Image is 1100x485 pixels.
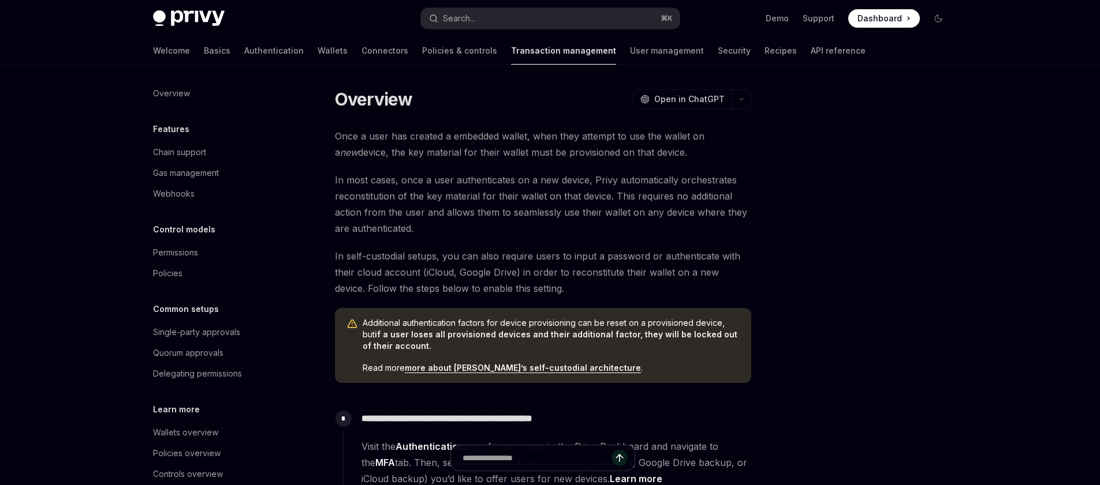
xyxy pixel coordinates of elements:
a: Recipes [765,37,797,65]
strong: if a user loses all provisioned devices and their additional factor, they will be locked out of t... [363,329,737,351]
span: In self-custodial setups, you can also require users to input a password or authenticate with the... [335,248,751,296]
div: Overview [153,87,190,100]
div: Search... [443,12,475,25]
a: Gas management [144,163,292,183]
span: Read more . [363,362,740,374]
a: Policies [144,263,292,284]
a: Transaction management [511,37,616,65]
em: new [340,146,358,158]
a: Permissions [144,242,292,263]
a: Quorum approvals [144,343,292,363]
div: Wallets overview [153,426,218,439]
span: In most cases, once a user authenticates on a new device, Privy automatically orchestrates recons... [335,172,751,236]
a: Authentication [244,37,304,65]
a: Wallets overview [144,422,292,443]
h5: Features [153,122,189,136]
span: Additional authentication factors for device provisioning can be reset on a provisioned device, but [363,317,740,352]
a: Welcome [153,37,190,65]
button: Send message [611,450,628,466]
a: Chain support [144,142,292,163]
a: Policies & controls [422,37,497,65]
a: Wallets [318,37,348,65]
a: User management [630,37,704,65]
a: Policies overview [144,443,292,464]
a: Support [803,13,834,24]
a: Demo [766,13,789,24]
a: Basics [204,37,230,65]
h5: Control models [153,223,215,236]
div: Quorum approvals [153,346,223,360]
div: Controls overview [153,467,223,481]
div: Gas management [153,166,219,180]
div: Single-party approvals [153,325,240,339]
h1: Overview [335,89,413,110]
strong: Authentication [396,441,464,452]
a: Webhooks [144,183,292,204]
a: Security [718,37,751,65]
a: Connectors [361,37,408,65]
a: Overview [144,83,292,104]
img: dark logo [153,10,225,27]
a: Controls overview [144,464,292,484]
span: Dashboard [857,13,902,24]
button: Open search [421,8,680,29]
div: Policies overview [153,446,221,460]
button: Toggle dark mode [929,9,948,28]
span: Open in ChatGPT [654,93,725,105]
h5: Learn more [153,403,200,416]
div: Webhooks [153,187,195,201]
a: Single-party approvals [144,322,292,343]
a: Dashboard [848,9,920,28]
div: Chain support [153,145,206,159]
div: Policies [153,266,182,280]
span: ⌘ K [661,14,673,23]
input: Ask a question... [463,445,611,471]
span: Once a user has created a embedded wallet, when they attempt to use the wallet on a device, the k... [335,128,751,160]
a: more about [PERSON_NAME]’s self-custodial architecture [405,363,641,373]
div: Permissions [153,246,198,260]
a: API reference [811,37,866,65]
div: Delegating permissions [153,367,242,381]
svg: Warning [346,318,358,330]
a: Delegating permissions [144,363,292,384]
button: Open in ChatGPT [633,89,732,109]
h5: Common setups [153,302,219,316]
